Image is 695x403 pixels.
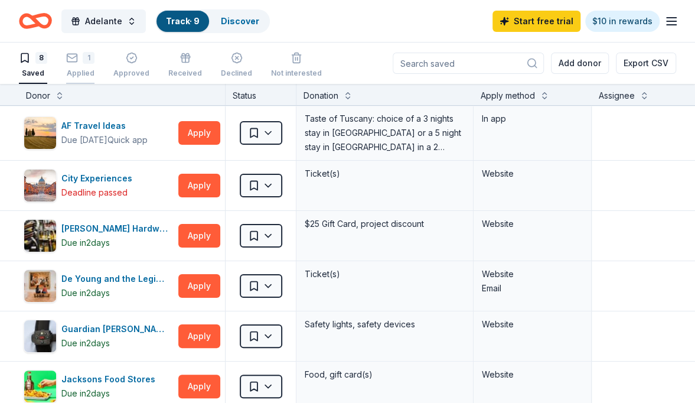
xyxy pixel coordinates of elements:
[304,216,466,232] div: $25 Gift Card, project discount
[61,286,110,300] div: Due in 2 days
[304,366,466,383] div: Food, gift card(s)
[19,47,47,84] button: 8Saved
[178,375,220,398] button: Apply
[24,270,56,302] img: Image for De Young and the Legion of Honors
[61,336,110,350] div: Due in 2 days
[482,217,583,231] div: Website
[66,69,94,78] div: Applied
[304,316,466,333] div: Safety lights, safety devices
[24,370,174,403] button: Image for Jacksons Food StoresJacksons Food StoresDue in2days
[178,224,220,248] button: Apply
[66,47,94,84] button: 1Applied
[24,219,174,252] button: Image for Cole Hardware[PERSON_NAME] HardwareDue in2days
[482,167,583,181] div: Website
[551,53,609,74] button: Add donor
[155,9,270,33] button: Track· 9Discover
[482,368,583,382] div: Website
[113,69,149,78] div: Approved
[178,121,220,145] button: Apply
[304,165,466,182] div: Ticket(s)
[35,52,47,64] div: 8
[168,47,202,84] button: Received
[482,317,583,331] div: Website
[271,47,322,84] button: Not interested
[61,119,148,133] div: AF Travel Ideas
[19,7,52,35] a: Home
[61,222,174,236] div: [PERSON_NAME] Hardware
[221,69,252,78] div: Declined
[492,11,580,32] a: Start free trial
[304,89,338,103] div: Donation
[61,171,137,186] div: City Experiences
[24,169,174,202] button: Image for City ExperiencesCity ExperiencesDeadline passed
[178,274,220,298] button: Apply
[616,53,676,74] button: Export CSV
[226,84,296,105] div: Status
[482,112,583,126] div: In app
[113,47,149,84] button: Approved
[221,47,252,84] button: Declined
[61,186,128,200] div: Deadline passed
[481,89,535,103] div: Apply method
[178,324,220,348] button: Apply
[61,236,110,250] div: Due in 2 days
[85,14,122,28] span: Adelante
[24,269,174,303] button: Image for De Young and the Legion of HonorsDe Young and the Legion of HonorsDue in2days
[83,52,94,64] div: 1
[482,281,583,295] div: Email
[585,11,660,32] a: $10 in rewards
[61,386,110,401] div: Due in 2 days
[599,89,635,103] div: Assignee
[393,53,544,74] input: Search saved
[178,174,220,197] button: Apply
[61,272,174,286] div: De Young and the Legion of Honors
[61,133,107,147] div: Due [DATE]
[271,69,322,78] div: Not interested
[61,322,174,336] div: Guardian [PERSON_NAME]
[24,220,56,252] img: Image for Cole Hardware
[24,170,56,201] img: Image for City Experiences
[61,9,146,33] button: Adelante
[304,266,466,282] div: Ticket(s)
[304,110,466,155] div: Taste of Tuscany: choice of a 3 nights stay in [GEOGRAPHIC_DATA] or a 5 night stay in [GEOGRAPHIC...
[61,372,160,386] div: Jacksons Food Stores
[482,267,583,281] div: Website
[24,117,56,149] img: Image for AF Travel Ideas
[26,89,50,103] div: Donor
[166,16,200,26] a: Track· 9
[19,69,47,78] div: Saved
[24,320,174,353] button: Image for Guardian Angel DeviceGuardian [PERSON_NAME]Due in2days
[221,16,259,26] a: Discover
[24,370,56,402] img: Image for Jacksons Food Stores
[168,69,202,78] div: Received
[107,134,148,146] div: Quick app
[24,320,56,352] img: Image for Guardian Angel Device
[24,116,174,149] button: Image for AF Travel IdeasAF Travel IdeasDue [DATE]Quick app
